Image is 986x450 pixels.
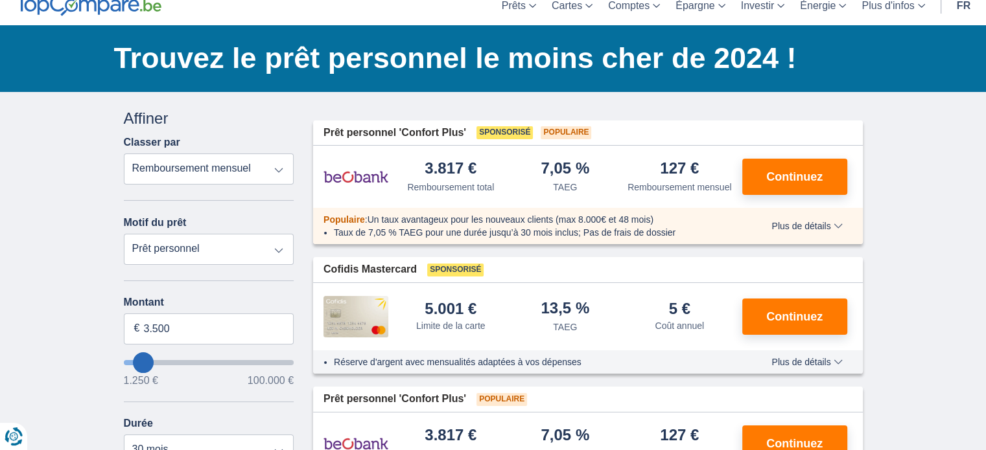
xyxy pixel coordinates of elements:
button: Continuez [742,159,847,195]
h1: Trouvez le prêt personnel le moins cher de 2024 ! [114,38,863,78]
div: 5.001 € [425,301,476,317]
li: Taux de 7,05 % TAEG pour une durée jusqu’à 30 mois inclus; Pas de frais de dossier [334,226,734,239]
span: Continuez [766,438,823,449]
span: Prêt personnel 'Confort Plus' [323,392,466,407]
li: Réserve d'argent avec mensualités adaptées à vos dépenses [334,355,734,368]
div: Coût annuel [655,319,704,332]
div: Affiner [124,107,294,129]
div: 3.817 € [425,161,476,178]
div: TAEG [553,181,577,194]
span: 100.000 € [248,376,294,386]
span: Sponsorisé [476,126,533,139]
div: 7,05 % [541,427,589,445]
span: € [134,321,140,336]
label: Montant [124,297,294,308]
span: Plus de détails [771,221,842,231]
div: : [313,213,744,226]
div: 3.817 € [425,427,476,445]
span: Continuez [766,171,823,183]
span: 1.250 € [124,376,158,386]
div: 5 € [669,301,690,317]
span: Plus de détails [771,357,842,366]
span: Populaire [541,126,591,139]
span: Cofidis Mastercard [323,262,417,277]
img: pret personnel Beobank [323,161,388,193]
label: Durée [124,418,153,429]
button: Continuez [742,298,847,335]
div: Limite de la carte [416,319,486,332]
label: Motif du prêt [124,217,187,229]
div: 7,05 % [541,161,589,178]
span: Sponsorisé [427,264,484,276]
span: Prêt personnel 'Confort Plus' [323,126,466,141]
div: Remboursement mensuel [628,181,731,194]
div: 127 € [660,427,699,445]
div: TAEG [553,321,577,333]
span: Populaire [323,214,365,225]
span: Continuez [766,311,823,322]
span: Un taux avantageux pour les nouveaux clients (max 8.000€ et 48 mois) [368,214,653,225]
input: wantToBorrow [124,360,294,365]
div: 13,5 % [541,300,589,318]
div: Remboursement total [407,181,494,194]
img: pret personnel Cofidis CC [323,296,388,337]
button: Plus de détails [762,221,852,231]
div: 127 € [660,161,699,178]
button: Plus de détails [762,357,852,367]
label: Classer par [124,137,180,148]
span: Populaire [476,393,527,406]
